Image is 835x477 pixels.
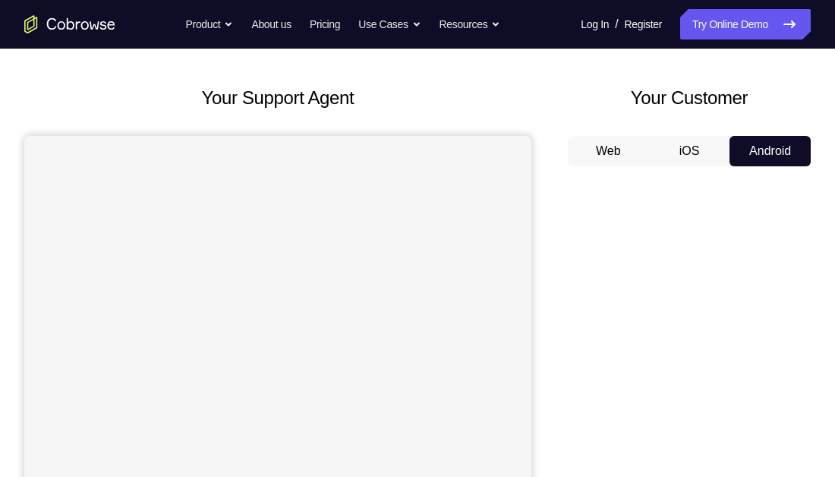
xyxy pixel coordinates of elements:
a: Log In [581,9,609,39]
h2: Your Support Agent [24,84,531,112]
button: Android [729,136,811,166]
h2: Your Customer [568,84,811,112]
button: Use Cases [358,9,421,39]
button: Resources [440,9,501,39]
span: / [615,15,618,33]
button: Web [568,136,649,166]
a: Try Online Demo [680,9,811,39]
button: iOS [649,136,730,166]
a: Register [625,9,662,39]
a: Pricing [310,9,340,39]
a: About us [251,9,291,39]
a: Go to the home page [24,15,115,33]
button: Product [186,9,234,39]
